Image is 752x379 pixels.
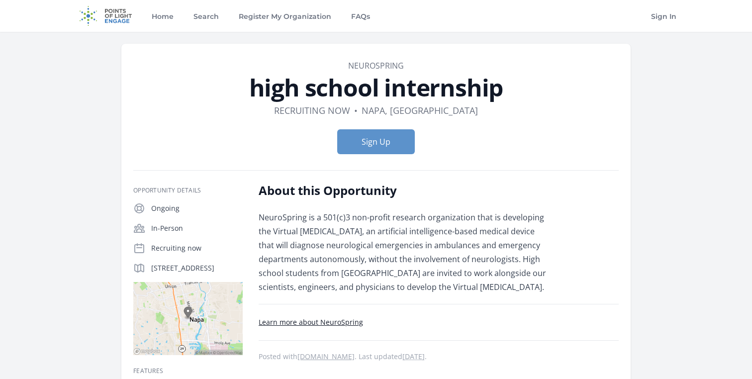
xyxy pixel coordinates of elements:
a: Learn more about NeuroSpring [259,317,363,327]
p: Recruiting now [151,243,243,253]
h1: high school internship [133,76,619,99]
dd: Napa, [GEOGRAPHIC_DATA] [362,103,478,117]
h3: Opportunity Details [133,187,243,194]
div: • [354,103,358,117]
dd: Recruiting now [274,103,350,117]
h2: About this Opportunity [259,183,550,198]
abbr: Sat, Jun 29, 2024 4:19 AM [402,352,425,361]
p: Ongoing [151,203,243,213]
a: [DOMAIN_NAME] [297,352,355,361]
p: NeuroSpring is a 501(c)3 non-profit research organization that is developing the Virtual [MEDICAL... [259,210,550,294]
p: Posted with . Last updated . [259,353,619,361]
button: Sign Up [337,129,415,154]
img: Map [133,282,243,355]
h3: Features [133,367,243,375]
p: [STREET_ADDRESS] [151,263,243,273]
p: In-Person [151,223,243,233]
a: NeuroSpring [348,60,404,71]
